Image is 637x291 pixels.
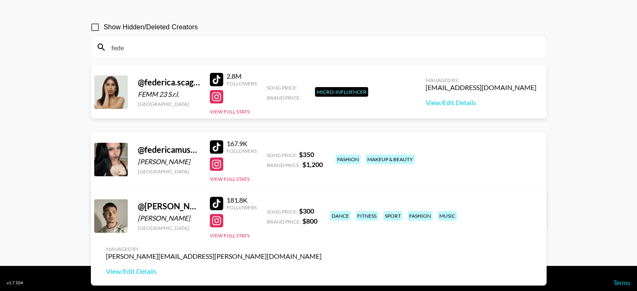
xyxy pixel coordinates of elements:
div: [PERSON_NAME][EMAIL_ADDRESS][PERSON_NAME][DOMAIN_NAME] [106,252,322,260]
div: [EMAIL_ADDRESS][DOMAIN_NAME] [426,83,536,92]
button: View Full Stats [210,176,250,182]
div: Managed By [426,77,536,83]
div: @ federicamuscass [138,144,200,155]
button: View Full Stats [210,232,250,239]
div: FEMM 23 S.r.l. [138,90,200,98]
input: Search by User Name [106,41,541,54]
div: music [438,211,457,221]
div: [PERSON_NAME] [138,157,200,166]
div: makeup & beauty [366,155,415,164]
div: 2.8M [227,72,257,80]
strong: $ 800 [302,217,317,225]
div: sport [383,211,402,221]
div: [GEOGRAPHIC_DATA] [138,225,200,231]
span: Song Price: [267,152,297,158]
a: View/Edit Details [106,267,322,276]
div: Micro-Influencer [315,87,368,97]
div: 181.8K [227,196,257,204]
div: 167.9K [227,139,257,148]
span: Show Hidden/Deleted Creators [104,22,198,32]
span: Brand Price: [267,162,301,168]
strong: $ 1,200 [302,160,323,168]
span: Brand Price: [267,219,301,225]
div: Followers [227,80,257,87]
div: fashion [335,155,361,164]
div: @ federica.scagnetti [138,77,200,88]
button: View Full Stats [210,108,250,115]
a: Terms [613,278,630,286]
div: v 1.7.104 [7,280,23,286]
div: fashion [407,211,433,221]
div: Followers [227,148,257,154]
div: Managed By [106,246,322,252]
div: Followers [227,204,257,211]
div: dance [330,211,351,221]
div: [PERSON_NAME] [138,214,200,222]
span: Song Price: [267,85,297,91]
a: View/Edit Details [426,98,536,107]
span: Brand Price: [267,95,301,101]
span: Song Price: [267,209,297,215]
div: @ [PERSON_NAME].ravazzi [138,201,200,211]
strong: $ 350 [299,150,314,158]
div: [GEOGRAPHIC_DATA] [138,168,200,175]
div: fitness [356,211,378,221]
strong: $ 300 [299,207,314,215]
div: [GEOGRAPHIC_DATA] [138,101,200,107]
